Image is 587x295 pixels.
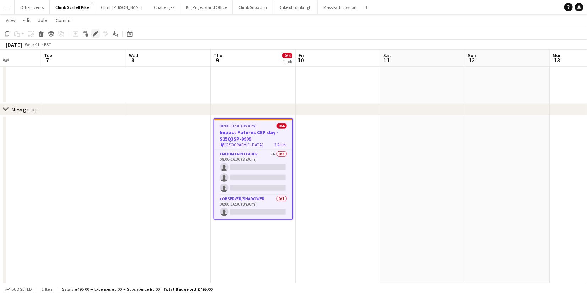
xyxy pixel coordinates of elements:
app-card-role: Observer/Shadower0/108:00-16:30 (8h30m) [214,195,292,219]
span: Sat [383,52,391,59]
div: 1 Job [283,59,292,64]
button: Climb Scafell Pike [50,0,95,14]
span: 0/4 [277,123,287,129]
a: Comms [53,16,75,25]
span: 0/4 [282,53,292,58]
span: 13 [552,56,562,64]
button: Climb [PERSON_NAME] [95,0,148,14]
button: Other Events [15,0,50,14]
span: 12 [467,56,477,64]
span: [GEOGRAPHIC_DATA] [225,142,264,147]
span: 2 Roles [275,142,287,147]
button: Challenges [148,0,180,14]
div: [DATE] [6,41,22,48]
span: Thu [214,52,223,59]
span: Week 41 [23,42,41,47]
button: Budgeted [4,285,33,293]
app-card-role: Mountain Leader5A0/308:00-16:30 (8h30m) [214,150,292,195]
span: Total Budgeted £495.00 [163,286,212,292]
span: Edit [23,17,31,23]
span: Comms [56,17,72,23]
span: Fri [298,52,304,59]
span: 7 [43,56,52,64]
span: View [6,17,16,23]
button: Duke of Edinburgh [273,0,318,14]
span: Jobs [38,17,49,23]
a: Edit [20,16,34,25]
span: 08:00-16:30 (8h30m) [220,123,257,129]
div: BST [44,42,51,47]
span: 10 [297,56,304,64]
span: Tue [44,52,52,59]
span: 8 [128,56,138,64]
app-job-card: 08:00-16:30 (8h30m)0/4Impact Futures CSP day - S25Q3SP-9909 [GEOGRAPHIC_DATA]2 RolesMountain Lead... [214,118,293,220]
span: Sun [468,52,477,59]
div: New group [11,106,38,113]
span: 11 [382,56,391,64]
h3: Impact Futures CSP day - S25Q3SP-9909 [214,129,292,142]
span: Wed [129,52,138,59]
div: Salary £495.00 + Expenses £0.00 + Subsistence £0.00 = [62,286,212,292]
span: Budgeted [11,287,32,292]
a: View [3,16,18,25]
button: Kit, Projects and Office [180,0,233,14]
span: 1 item [39,286,56,292]
a: Jobs [35,16,51,25]
span: Mon [553,52,562,59]
span: 9 [213,56,223,64]
button: Mass Participation [318,0,362,14]
button: Climb Snowdon [233,0,273,14]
